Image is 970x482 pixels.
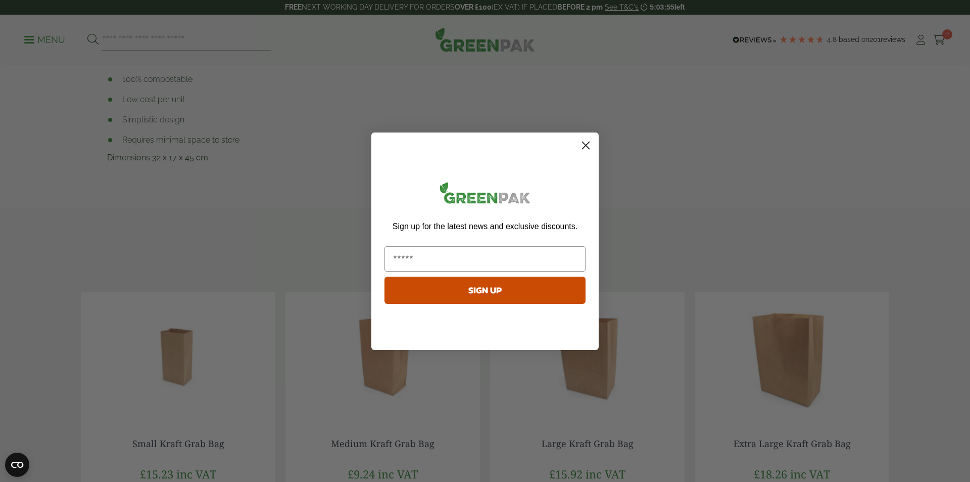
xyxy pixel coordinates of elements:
button: SIGN UP [384,277,586,304]
span: Sign up for the latest news and exclusive discounts. [393,222,577,231]
input: Email [384,246,586,272]
button: Close dialog [577,137,595,154]
img: greenpak_logo [384,178,586,212]
button: Open CMP widget [5,453,29,477]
